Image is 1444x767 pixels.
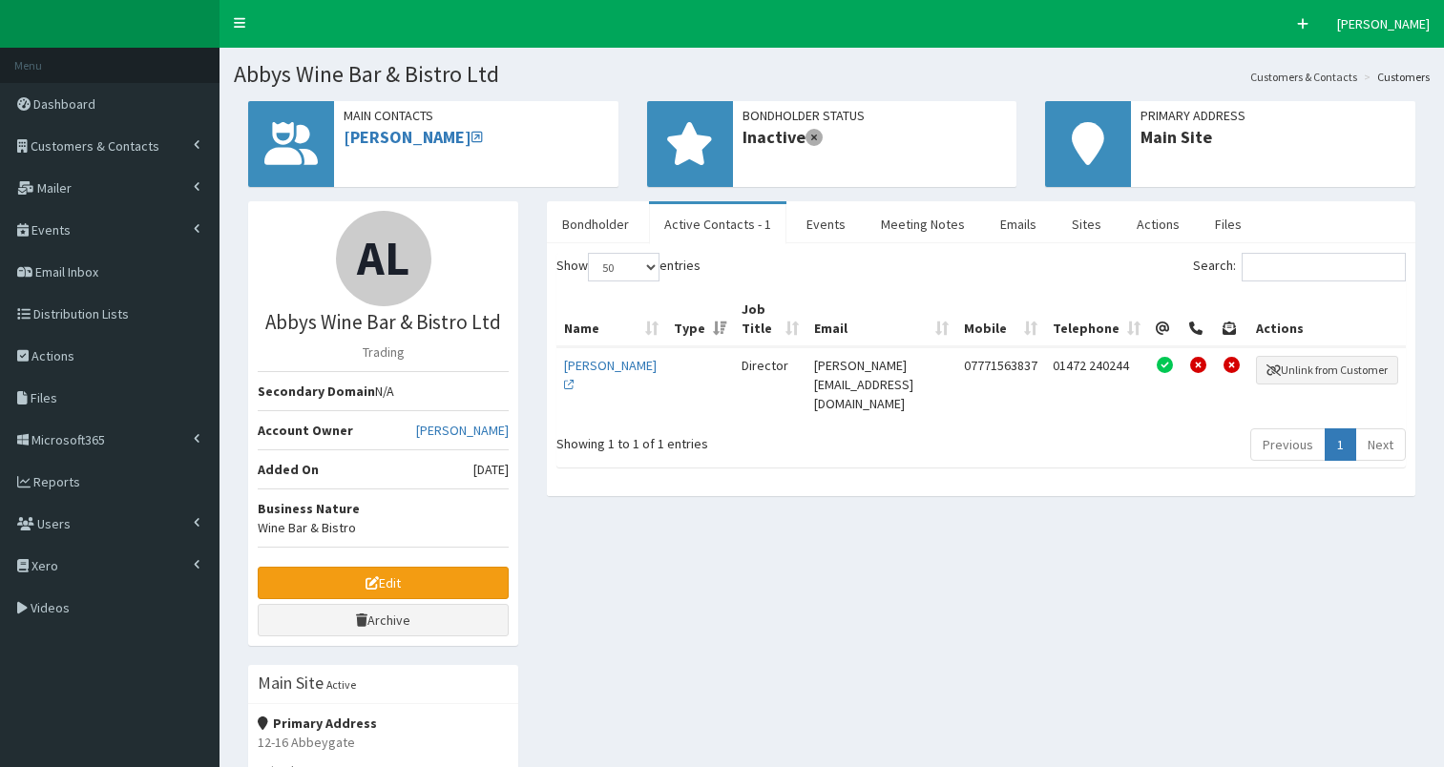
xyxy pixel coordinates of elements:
a: Previous [1250,428,1326,461]
b: Business Nature [258,500,360,517]
span: Files [31,389,57,406]
span: Dashboard [33,95,95,113]
label: Show entries [556,253,701,281]
span: Videos [31,599,70,616]
span: Inactive [743,125,1008,150]
a: Meeting Notes [866,204,980,244]
span: Xero [31,557,58,574]
a: [PERSON_NAME] [564,357,657,393]
th: Type: activate to sort column ascending [666,292,734,347]
b: Added On [258,461,319,478]
th: Telephone: activate to sort column ascending [1045,292,1148,347]
a: Emails [985,204,1052,244]
span: Events [31,221,71,238]
th: Mobile: activate to sort column ascending [956,292,1045,347]
td: Director [734,347,806,421]
a: [PERSON_NAME] [344,126,483,148]
span: Microsoft365 [31,431,105,448]
b: Secondary Domain [258,383,375,400]
th: Email: activate to sort column ascending [806,292,956,347]
span: [PERSON_NAME] [1337,15,1430,32]
td: 07771563837 [956,347,1045,421]
a: Edit [258,567,509,599]
a: Sites [1057,204,1117,244]
h3: Main Site [258,674,324,692]
p: 12-16 Abbeygate [258,733,509,752]
span: Customers & Contacts [31,137,159,155]
span: AL [357,228,409,288]
span: Actions [31,347,74,364]
th: Job Title: activate to sort column ascending [734,292,806,347]
a: Customers & Contacts [1250,69,1357,85]
li: Customers [1359,69,1430,85]
td: 01472 240244 [1045,347,1148,421]
a: Next [1355,428,1406,461]
select: Showentries [588,253,659,281]
b: Account Owner [258,422,353,439]
input: Search: [1242,253,1406,281]
a: [PERSON_NAME] [416,421,509,440]
span: Mailer [37,179,72,197]
li: N/A [258,371,509,411]
span: Distribution Lists [33,305,129,322]
a: Archive [258,604,509,636]
th: Email Permission [1148,292,1182,347]
td: [PERSON_NAME][EMAIL_ADDRESS][DOMAIN_NAME] [806,347,956,421]
span: Users [37,515,71,532]
small: Active [326,677,356,692]
th: Post Permission [1215,292,1248,347]
p: Trading [258,342,509,362]
span: Email Inbox [35,263,98,280]
span: Main Site [1141,125,1406,150]
span: Primary Address [1141,106,1406,125]
th: Actions [1248,292,1406,347]
span: Reports [33,473,80,490]
strong: Primary Address [258,715,377,732]
li: Wine Bar & Bistro [258,488,509,548]
a: Events [791,204,861,244]
a: 1 [1325,428,1356,461]
th: Telephone Permission [1182,292,1215,347]
h3: Abbys Wine Bar & Bistro Ltd [258,311,509,333]
h1: Abbys Wine Bar & Bistro Ltd [234,62,1430,87]
span: Bondholder Status [743,106,1008,125]
span: [DATE] [473,460,509,479]
label: Search: [1193,253,1406,281]
a: Files [1200,204,1257,244]
a: Bondholder [547,204,644,244]
a: Active Contacts - 1 [649,204,786,244]
button: Unlink from Customer [1256,356,1398,384]
th: Name: activate to sort column ascending [556,292,666,347]
div: Showing 1 to 1 of 1 entries [556,426,896,453]
a: Actions [1121,204,1195,244]
span: Main Contacts [344,106,609,125]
